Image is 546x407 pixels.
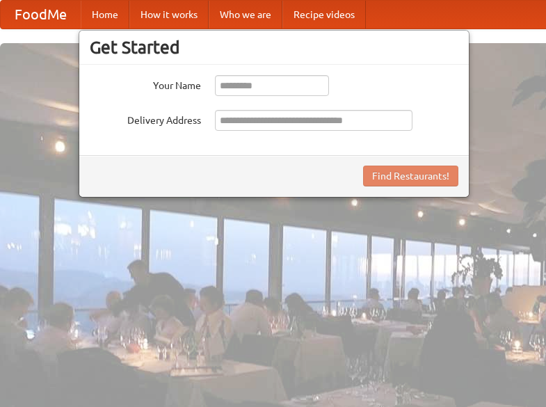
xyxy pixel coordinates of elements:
[90,37,458,58] h3: Get Started
[81,1,129,29] a: Home
[209,1,282,29] a: Who we are
[90,110,201,127] label: Delivery Address
[129,1,209,29] a: How it works
[363,166,458,186] button: Find Restaurants!
[1,1,81,29] a: FoodMe
[282,1,366,29] a: Recipe videos
[90,75,201,93] label: Your Name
